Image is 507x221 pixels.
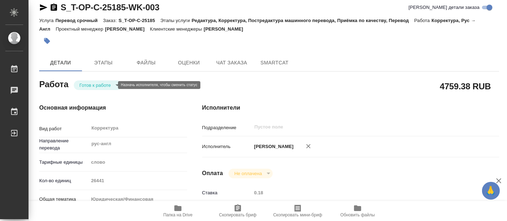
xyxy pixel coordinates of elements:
[50,3,58,12] button: Скопировать ссылку
[229,169,272,178] div: Готов к работе
[74,80,122,90] div: Готов к работе
[150,26,204,32] p: Клиентские менеджеры
[482,182,500,200] button: 🙏
[39,125,88,132] p: Вид работ
[232,170,264,177] button: Не оплачена
[55,18,103,23] p: Перевод срочный
[86,58,121,67] span: Этапы
[202,143,252,150] p: Исполнитель
[268,201,328,221] button: Скопировать мини-бриф
[39,159,88,166] p: Тарифные единицы
[43,58,78,67] span: Детали
[77,82,113,88] button: Готов к работе
[88,156,187,168] div: слово
[328,201,388,221] button: Обновить файлы
[254,123,458,131] input: Пустое поле
[414,18,432,23] p: Работа
[252,188,475,198] input: Пустое поле
[215,58,249,67] span: Чат заказа
[252,143,294,150] p: [PERSON_NAME]
[88,193,187,205] div: Юридическая/Финансовая
[202,124,252,131] p: Подразделение
[39,177,88,184] p: Кол-во единиц
[39,104,174,112] h4: Основная информация
[202,104,499,112] h4: Исполнители
[301,138,316,154] button: Удалить исполнителя
[409,4,480,11] span: [PERSON_NAME] детали заказа
[340,212,375,217] span: Обновить файлы
[202,169,223,178] h4: Оплата
[88,175,187,186] input: Пустое поле
[103,18,118,23] p: Заказ:
[56,26,105,32] p: Проектный менеджер
[202,189,252,196] p: Ставка
[148,201,208,221] button: Папка на Drive
[39,18,55,23] p: Услуга
[39,33,55,49] button: Добавить тэг
[204,26,249,32] p: [PERSON_NAME]
[440,80,491,92] h2: 4759.38 RUB
[39,3,48,12] button: Скопировать ссылку для ЯМессенджера
[485,183,497,198] span: 🙏
[118,18,160,23] p: S_T-OP-C-25185
[163,212,193,217] span: Папка на Drive
[257,58,292,67] span: SmartCat
[39,137,88,152] p: Направление перевода
[273,212,322,217] span: Скопировать мини-бриф
[39,77,68,90] h2: Работа
[208,201,268,221] button: Скопировать бриф
[105,26,150,32] p: [PERSON_NAME]
[219,212,256,217] span: Скопировать бриф
[39,196,88,203] p: Общая тематика
[160,18,192,23] p: Этапы услуги
[61,2,159,12] a: S_T-OP-C-25185-WK-003
[192,18,414,23] p: Редактура, Корректура, Постредактура машинного перевода, Приёмка по качеству, Перевод
[172,58,206,67] span: Оценки
[129,58,163,67] span: Файлы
